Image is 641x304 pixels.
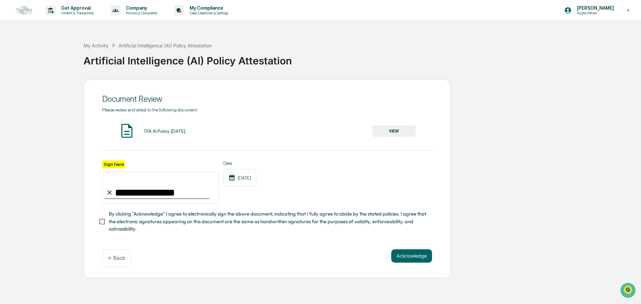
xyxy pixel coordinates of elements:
p: Get Approval [56,5,97,11]
button: Acknowledge [391,249,432,263]
label: Date [223,161,256,166]
img: 1746055101610-c473b297-6a78-478c-a979-82029cc54cd1 [7,51,19,63]
span: Attestations [55,84,83,91]
span: Preclearance [13,84,43,91]
p: My Compliance [184,5,232,11]
div: My Activity [83,43,109,48]
a: 🖐️Preclearance [4,81,46,93]
div: 🔎 [7,97,12,103]
button: VIEW [372,125,416,137]
div: Start new chat [23,51,110,58]
span: Pylon [66,113,81,118]
span: Data Lookup [13,97,42,103]
div: 🗄️ [48,85,54,90]
p: Company [121,5,161,11]
button: Start new chat [114,53,122,61]
label: Sign here [102,161,125,168]
p: Access Person [572,11,617,15]
img: logo [16,6,32,15]
a: 🔎Data Lookup [4,94,45,106]
img: Document Icon [119,122,135,139]
p: Policies & Documents [121,11,161,15]
div: 🖐️ [7,85,12,90]
p: Content & Transactions [56,11,97,15]
a: Powered byPylon [47,113,81,118]
p: [PERSON_NAME] [572,5,617,11]
div: Document Review [102,94,432,104]
p: How can we help? [7,14,122,25]
div: TFA AI Policy [DATE] [144,128,185,134]
iframe: Open customer support [620,282,638,300]
p: ← Back [108,255,125,261]
div: Artificial Intelligence (AI) Policy Attestation [119,43,212,48]
span: By clicking "Acknowledge" I agree to electronically sign the above document, indicating that I fu... [109,210,427,233]
a: 🗄️Attestations [46,81,85,93]
div: We're available if you need us! [23,58,84,63]
div: [DATE] [223,169,256,186]
span: Please review and attest to the following document. [102,107,198,112]
p: Data, Deadlines & Settings [184,11,232,15]
div: Artificial Intelligence (AI) Policy Attestation [83,49,638,67]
